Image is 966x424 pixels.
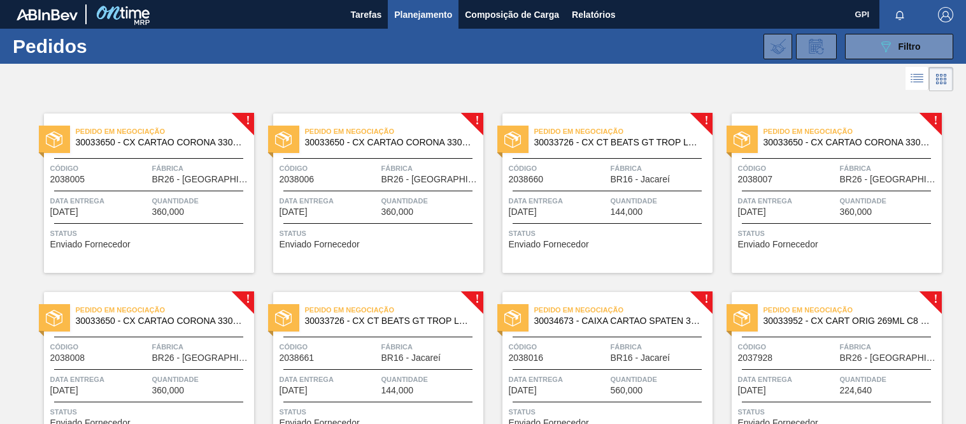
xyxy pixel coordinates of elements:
[509,227,709,240] span: Status
[611,162,709,175] span: Fábrica
[611,353,670,363] span: BR16 - Jacareí
[152,353,251,363] span: BR26 - Uberlândia
[152,162,251,175] span: Fábrica
[738,406,939,418] span: Status
[46,131,62,148] img: status
[534,303,713,316] span: Pedido em Negociação
[764,303,942,316] span: Pedido em Negociação
[280,240,360,249] span: Enviado Fornecedor
[152,175,251,184] span: BR26 - Uberlândia
[280,175,315,184] span: 2038006
[76,138,244,147] span: 30033650 - CX CARTAO CORONA 330 C6 NIV24
[280,340,378,353] span: Código
[509,207,537,217] span: 24/10/2025
[152,340,251,353] span: Fábrica
[764,34,792,59] div: Importar Negociações dos Pedidos
[840,353,939,363] span: BR26 - Uberlândia
[50,175,85,184] span: 2038005
[50,162,149,175] span: Código
[25,113,254,273] a: !statusPedido em Negociação30033650 - CX CARTAO CORONA 330 C6 NIV24Código2038005FábricaBR26 - [GE...
[611,194,709,207] span: Quantidade
[879,6,920,24] button: Notificações
[50,340,149,353] span: Código
[381,373,480,386] span: Quantidade
[509,373,607,386] span: Data entrega
[13,39,195,54] h1: Pedidos
[381,175,480,184] span: BR26 - Uberlândia
[840,162,939,175] span: Fábrica
[280,194,378,207] span: Data entrega
[381,353,441,363] span: BR16 - Jacareí
[764,316,932,326] span: 30033952 - CX CART ORIG 269ML C8 GPI NIV24
[840,340,939,353] span: Fábrica
[305,316,473,326] span: 30033726 - CX CT BEATS GT TROP LN 269ML C6 NIV25
[280,207,308,217] span: 17/10/2025
[572,7,615,22] span: Relatórios
[152,194,251,207] span: Quantidade
[305,125,483,138] span: Pedido em Negociação
[534,138,702,147] span: 30033726 - CX CT BEATS GT TROP LN 269ML C6 NIV25
[509,386,537,395] span: 14/11/2025
[504,310,521,326] img: status
[534,125,713,138] span: Pedido em Negociação
[840,175,939,184] span: BR26 - Uberlândia
[50,373,149,386] span: Data entrega
[611,175,670,184] span: BR16 - Jacareí
[465,7,559,22] span: Composição de Carga
[254,113,483,273] a: !statusPedido em Negociação30033650 - CX CARTAO CORONA 330 C6 NIV24Código2038006FábricaBR26 - [GE...
[738,175,773,184] span: 2038007
[840,207,872,217] span: 360,000
[381,194,480,207] span: Quantidade
[509,240,589,249] span: Enviado Fornecedor
[534,316,702,326] span: 30034673 - CAIXA CARTAO SPATEN 330 C6 NIV25
[381,162,480,175] span: Fábrica
[840,194,939,207] span: Quantidade
[50,353,85,363] span: 2038008
[764,125,942,138] span: Pedido em Negociação
[509,162,607,175] span: Código
[899,41,921,52] span: Filtro
[50,227,251,240] span: Status
[305,138,473,147] span: 30033650 - CX CARTAO CORONA 330 C6 NIV24
[738,227,939,240] span: Status
[50,406,251,418] span: Status
[381,207,414,217] span: 360,000
[280,373,378,386] span: Data entrega
[713,113,942,273] a: !statusPedido em Negociação30033650 - CX CARTAO CORONA 330 C6 NIV24Código2038007FábricaBR26 - [GE...
[275,131,292,148] img: status
[152,207,185,217] span: 360,000
[280,386,308,395] span: 05/11/2025
[845,34,953,59] button: Filtro
[50,194,149,207] span: Data entrega
[17,9,78,20] img: TNhmsLtSVTkK8tSr43FrP2fwEKptu5GPRR3wAAAABJRU5ErkJggg==
[938,7,953,22] img: Logout
[305,303,483,316] span: Pedido em Negociação
[509,194,607,207] span: Data entrega
[76,125,254,138] span: Pedido em Negociação
[738,194,837,207] span: Data entrega
[734,131,750,148] img: status
[280,353,315,363] span: 2038661
[796,34,837,59] div: Solicitação de Revisão de Pedidos
[738,353,773,363] span: 2037928
[611,373,709,386] span: Quantidade
[738,162,837,175] span: Código
[734,310,750,326] img: status
[50,240,131,249] span: Enviado Fornecedor
[738,340,837,353] span: Código
[280,162,378,175] span: Código
[509,175,544,184] span: 2038660
[738,207,766,217] span: 24/10/2025
[738,240,818,249] span: Enviado Fornecedor
[738,386,766,395] span: 14/11/2025
[738,373,837,386] span: Data entrega
[840,373,939,386] span: Quantidade
[275,310,292,326] img: status
[483,113,713,273] a: !statusPedido em Negociação30033726 - CX CT BEATS GT TROP LN 269ML C6 NIV25Código2038660FábricaBR...
[152,386,185,395] span: 360,000
[46,310,62,326] img: status
[152,373,251,386] span: Quantidade
[611,386,643,395] span: 560,000
[280,227,480,240] span: Status
[394,7,452,22] span: Planejamento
